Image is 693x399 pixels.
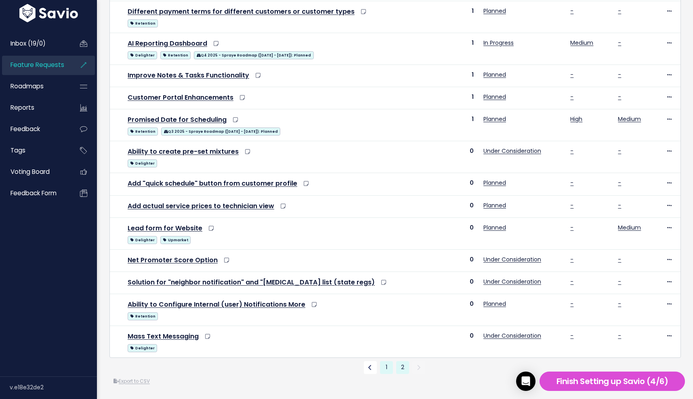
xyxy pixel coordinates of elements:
a: Delighter [128,50,157,60]
a: Export to CSV [113,378,150,384]
a: - [618,71,621,79]
a: Planned [483,115,506,123]
a: - [570,147,573,155]
a: 1 [380,361,393,374]
a: Medium [618,224,641,232]
a: Lead form for Website [128,224,202,233]
a: Upmarket [160,234,191,244]
a: Planned [483,179,506,187]
a: Planned [483,7,506,15]
a: Ability to Configure Internal (user) Notifications More [128,300,305,309]
span: Reports [10,103,34,112]
td: 0 [428,272,479,294]
span: Upmarket [160,236,191,244]
a: Ability to create pre-set mixtures [128,147,239,156]
span: Delighter [128,159,157,167]
a: - [618,201,621,209]
a: Q3 2025 - Spraye Roadmap ([DATE] - [DATE]): Planned [161,126,280,136]
span: Inbox (19/0) [10,39,46,48]
a: Delighter [128,343,157,353]
span: Feedback [10,125,40,133]
a: - [618,300,621,308]
span: Retention [160,51,191,59]
a: - [570,93,573,101]
a: - [618,93,621,101]
a: Add actual service prices to technician view [128,201,274,211]
div: Open Intercom Messenger [516,372,535,391]
a: Retention [128,126,158,136]
span: Delighter [128,51,157,59]
a: Planned [483,201,506,209]
td: 1 [428,33,479,65]
a: - [570,7,573,15]
a: - [570,224,573,232]
a: Solution for "neighbor notification" and "[MEDICAL_DATA] list (state regs) [128,278,375,287]
td: 1 [428,1,479,33]
td: 0 [428,173,479,195]
td: 0 [428,195,479,217]
a: Q4 2025 - Spraye Roadmap ([DATE] - [DATE]): Planned [194,50,313,60]
a: - [570,278,573,286]
span: Feedback form [10,189,57,197]
a: Under Consideration [483,278,541,286]
span: Q4 2025 - Spraye Roadmap ([DATE] - [DATE]): Planned [194,51,313,59]
a: AI Reporting Dashboard [128,39,207,48]
span: Delighter [128,236,157,244]
a: Delighter [128,158,157,168]
a: Add "quick schedule" button from customer profile [128,179,297,188]
a: Under Consideration [483,255,541,263]
a: Retention [128,18,158,28]
a: Under Consideration [483,147,541,155]
a: In Progress [483,39,514,47]
a: High [570,115,582,123]
span: Q3 2025 - Spraye Roadmap ([DATE] - [DATE]): Planned [161,127,280,136]
td: 1 [428,87,479,109]
div: v.e18e32de2 [10,377,97,398]
a: Reports [2,98,67,117]
a: - [570,71,573,79]
a: Medium [618,115,641,123]
a: - [570,255,573,263]
a: Delighter [128,234,157,244]
a: Planned [483,224,506,232]
a: Planned [483,71,506,79]
span: Retention [128,19,158,27]
td: 1 [428,65,479,87]
a: Planned [483,93,506,101]
a: Inbox (19/0) [2,34,67,53]
a: - [570,332,573,340]
span: Tags [10,146,25,155]
td: 0 [428,326,479,357]
img: logo-white.9d6f32f41409.svg [17,4,80,22]
a: Customer Portal Enhancements [128,93,233,102]
a: Net Promoter Score Option [128,255,218,265]
a: Different payment terms for different customers or customer types [128,7,355,16]
span: Roadmaps [10,82,44,90]
a: Tags [2,141,67,160]
span: Voting Board [10,167,50,176]
a: - [570,300,573,308]
a: Voting Board [2,163,67,181]
a: Feedback [2,120,67,138]
a: - [618,39,621,47]
a: Retention [160,50,191,60]
span: Feature Requests [10,61,64,69]
a: Feedback form [2,184,67,203]
td: 0 [428,141,479,173]
span: Retention [128,312,158,320]
span: Delighter [128,344,157,352]
a: - [570,201,573,209]
td: 0 [428,249,479,272]
a: Feature Requests [2,56,67,74]
a: Improve Notes & Tasks Functionality [128,71,249,80]
span: Retention [128,127,158,136]
a: - [618,179,621,187]
a: Planned [483,300,506,308]
a: - [618,7,621,15]
td: 0 [428,294,479,326]
a: Mass Text Messaging [128,332,199,341]
span: 2 [396,361,409,374]
td: 1 [428,109,479,141]
a: Promised Date for Scheduling [128,115,227,124]
a: Medium [570,39,593,47]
